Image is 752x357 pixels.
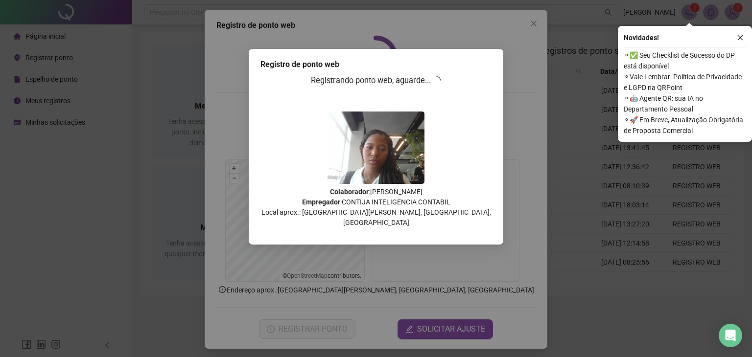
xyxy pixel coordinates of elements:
[624,114,746,136] span: ⚬ 🚀 Em Breve, Atualização Obrigatória de Proposta Comercial
[328,112,424,184] img: 2Q==
[624,50,746,71] span: ⚬ ✅ Seu Checklist de Sucesso do DP está disponível
[624,93,746,114] span: ⚬ 🤖 Agente QR: sua IA no Departamento Pessoal
[433,76,441,84] span: loading
[624,32,659,43] span: Novidades !
[260,59,492,70] div: Registro de ponto web
[302,198,340,206] strong: Empregador
[330,188,369,196] strong: Colaborador
[260,187,492,228] p: : [PERSON_NAME] : CONTIJA INTELIGENCIA CONTABIL Local aprox.: [GEOGRAPHIC_DATA][PERSON_NAME], [GE...
[260,74,492,87] h3: Registrando ponto web, aguarde...
[719,324,742,347] div: Open Intercom Messenger
[737,34,744,41] span: close
[624,71,746,93] span: ⚬ Vale Lembrar: Política de Privacidade e LGPD na QRPoint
